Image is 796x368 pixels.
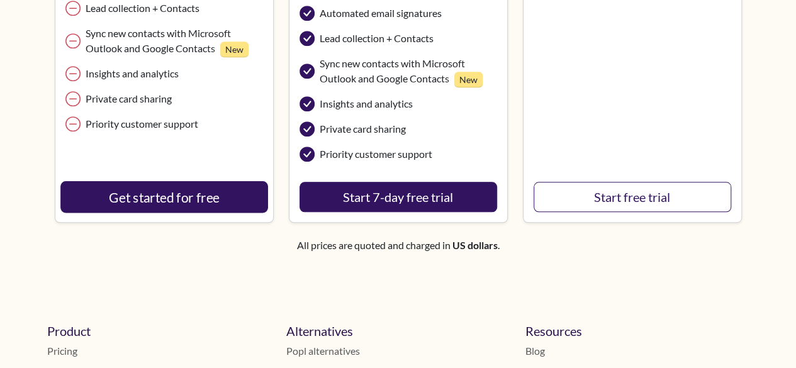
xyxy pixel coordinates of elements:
[320,6,442,21] span: Automated email signatures
[286,323,510,338] h5: Alternatives
[86,116,198,131] span: Priority customer support
[525,323,749,338] h5: Resources
[534,182,731,212] a: Start free trial
[320,121,406,137] span: Private card sharing
[320,96,413,111] span: Insights and analytics
[300,182,497,212] button: Start 7-day free trial
[86,26,263,56] span: Sync new contacts with Microsoft Outlook and Google Contacts
[525,343,749,359] a: Blog
[220,42,249,57] small: New
[320,31,434,46] span: Lead collection + Contacts
[454,72,483,87] small: New
[47,323,271,338] h5: Product
[452,239,498,251] strong: US dollars
[286,343,510,359] a: Popl alternatives
[47,238,749,253] p: All prices are quoted and charged in .
[86,66,179,81] span: Insights and analytics
[320,147,432,162] span: Priority customer support
[86,1,199,16] span: Lead collection + Contacts
[47,343,271,359] a: Pricing
[320,56,497,86] span: Sync new contacts with Microsoft Outlook and Google Contacts
[60,181,268,213] a: Get started for free
[86,91,172,106] span: Private card sharing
